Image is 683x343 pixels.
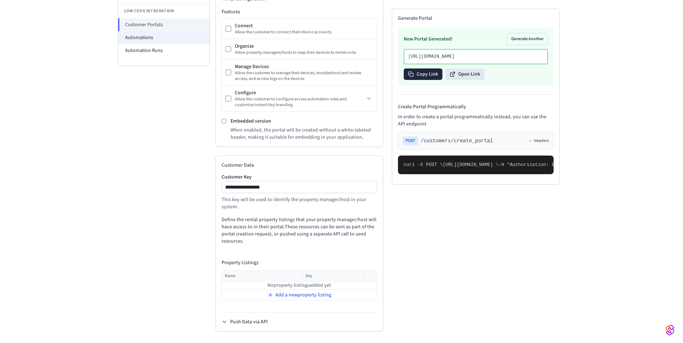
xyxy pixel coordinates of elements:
h2: Generate Portal [398,15,554,22]
div: Organize [235,43,373,50]
li: Low Code Integration [118,4,209,18]
th: Name [222,271,303,281]
p: Define the rental property listings that your property manager/host will have access to in their ... [222,216,377,245]
span: [URL][DOMAIN_NAME] \ [443,162,499,167]
li: Automations [118,31,209,44]
li: Automation Runs [118,44,209,57]
th: Key [303,271,365,281]
span: /customers/create_portal [421,137,493,144]
div: Configure [235,89,365,96]
td: No property listings added yet [222,281,377,290]
span: curl -X POST \ [404,162,443,167]
li: Customer Portals [118,18,209,31]
span: POST [403,137,418,145]
div: Connect [235,22,373,29]
div: Allow the customer to connect their device accounts [235,29,373,35]
p: This key will be used to identify the property manager/host in your system. [222,196,377,210]
span: Add a new property listing [275,291,331,299]
button: Headers [528,138,549,144]
label: Customer Key [222,175,377,180]
h4: Property Listings [222,259,377,266]
button: Open Link [445,68,484,80]
div: Allow property managers/hosts to map their devices to rental units [235,50,373,56]
h4: Create Portal Programmatically [398,103,554,110]
span: -H "Authorization: Bearer seam_api_key_123456" \ [499,162,633,167]
p: In order to create a portal programmatically instead, you can use the API endpoint [398,113,554,128]
p: When enabled, the portal will be created without a white-labeled header, making it suitable for e... [231,127,377,141]
button: Copy Link [404,68,442,80]
button: Push Data via API [222,318,268,325]
h3: New Portal Generated! [404,35,452,43]
h3: Features [222,8,377,15]
label: Embedded version [231,118,271,125]
button: Generate Another [507,33,548,45]
img: SeamLogoGradient.69752ec5.svg [666,324,674,336]
div: Allow the customer to configure access automation rules and customize Instant Key branding [235,96,365,108]
div: Manage Devices [235,63,373,70]
div: Allow the customer to manage their devices, troubleshoot and review access, and access logs on th... [235,70,373,82]
p: [URL][DOMAIN_NAME] [408,54,543,59]
h2: Customer Data [222,162,377,169]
